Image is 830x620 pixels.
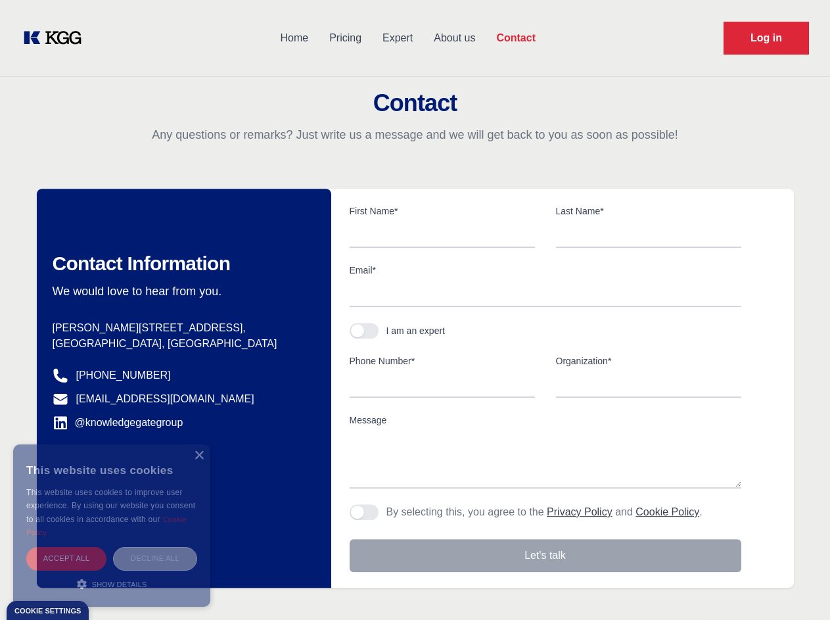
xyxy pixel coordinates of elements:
div: Accept all [26,547,106,570]
label: Message [350,414,741,427]
span: This website uses cookies to improve user experience. By using our website you consent to all coo... [26,488,195,524]
a: Contact [486,21,546,55]
span: Show details [92,581,147,588]
div: I am an expert [386,324,446,337]
a: Privacy Policy [547,506,612,517]
a: KOL Knowledge Platform: Talk to Key External Experts (KEE) [21,28,92,49]
a: Cookie Policy [635,506,699,517]
div: Decline all [113,547,197,570]
p: Any questions or remarks? Just write us a message and we will get back to you as soon as possible! [16,127,814,143]
a: About us [423,21,486,55]
div: Cookie settings [14,608,81,615]
a: Home [269,21,319,55]
a: @knowledgegategroup [53,415,183,431]
a: Expert [372,21,423,55]
label: Last Name* [556,204,741,218]
a: Pricing [319,21,372,55]
h2: Contact Information [53,252,310,275]
div: Show details [26,577,197,590]
label: Phone Number* [350,354,535,368]
p: [PERSON_NAME][STREET_ADDRESS], [53,320,310,336]
a: Cookie Policy [26,515,187,537]
label: Email* [350,264,741,277]
div: Close [194,451,204,461]
p: We would love to hear from you. [53,283,310,299]
p: By selecting this, you agree to the and . [386,504,703,520]
iframe: Chat Widget [764,557,830,620]
p: [GEOGRAPHIC_DATA], [GEOGRAPHIC_DATA] [53,336,310,352]
label: Organization* [556,354,741,368]
label: First Name* [350,204,535,218]
a: [PHONE_NUMBER] [76,368,171,383]
a: [EMAIL_ADDRESS][DOMAIN_NAME] [76,391,254,407]
a: Request Demo [724,22,809,55]
div: This website uses cookies [26,454,197,486]
h2: Contact [16,90,814,116]
button: Let's talk [350,539,741,572]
